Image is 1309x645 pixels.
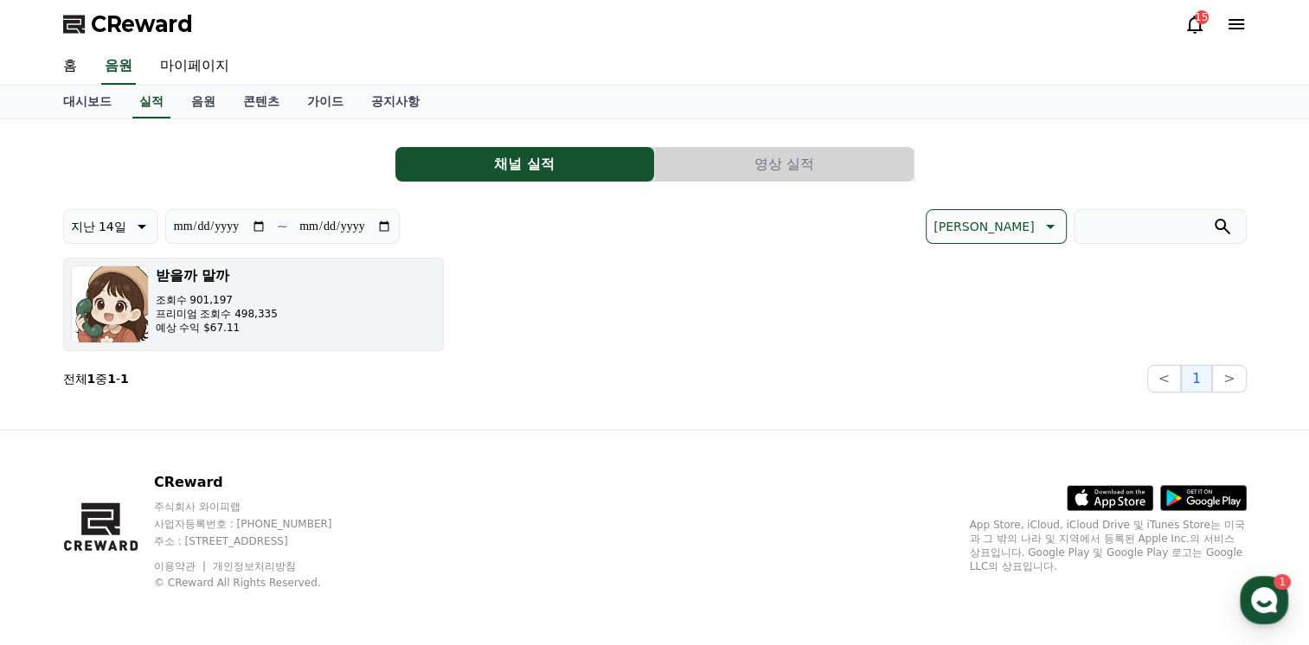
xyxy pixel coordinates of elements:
p: 조회수 901,197 [156,293,278,307]
strong: 1 [120,372,129,386]
img: 받을까 말까 [71,265,149,343]
a: 채널 실적 [395,147,655,182]
a: 설정 [223,501,332,545]
button: 1 [1181,365,1212,393]
p: 주식회사 와이피랩 [154,500,365,514]
button: 채널 실적 [395,147,654,182]
a: 콘텐츠 [229,86,293,118]
button: [PERSON_NAME] [926,209,1066,244]
strong: 1 [107,372,116,386]
button: 받을까 말까 조회수 901,197 프리미엄 조회수 498,335 예상 수익 $67.11 [63,258,444,351]
p: 지난 14일 [71,214,126,239]
p: 예상 수익 $67.11 [156,321,278,335]
p: ~ [277,216,288,237]
h3: 받을까 말까 [156,265,278,286]
a: 개인정보처리방침 [213,560,296,572]
span: 설정 [267,527,288,541]
a: 홈 [49,48,91,85]
a: 마이페이지 [146,48,243,85]
div: 15 [1195,10,1209,24]
span: 홈 [55,527,65,541]
p: [PERSON_NAME] [934,214,1034,239]
span: 1 [176,501,182,514]
a: 실적 [132,86,170,118]
a: 1대화 [114,501,223,545]
button: < [1147,365,1181,393]
a: 공지사항 [357,86,433,118]
p: 사업자등록번호 : [PHONE_NUMBER] [154,517,365,531]
p: 전체 중 - [63,370,129,387]
strong: 1 [87,372,96,386]
a: 15 [1184,14,1205,35]
button: 지난 14일 [63,209,158,244]
p: 주소 : [STREET_ADDRESS] [154,534,365,548]
p: App Store, iCloud, iCloud Drive 및 iTunes Store는 미국과 그 밖의 나라 및 지역에서 등록된 Apple Inc.의 서비스 상표입니다. Goo... [970,518,1247,573]
a: 음원 [101,48,136,85]
span: 대화 [158,528,179,542]
a: 영상 실적 [655,147,914,182]
a: 이용약관 [154,560,209,572]
button: > [1212,365,1246,393]
button: 영상 실적 [655,147,914,182]
p: 프리미엄 조회수 498,335 [156,307,278,321]
a: 가이드 [293,86,357,118]
a: 홈 [5,501,114,545]
a: 대시보드 [49,86,125,118]
p: CReward [154,472,365,493]
span: CReward [91,10,193,38]
a: CReward [63,10,193,38]
p: © CReward All Rights Reserved. [154,576,365,590]
a: 음원 [177,86,229,118]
